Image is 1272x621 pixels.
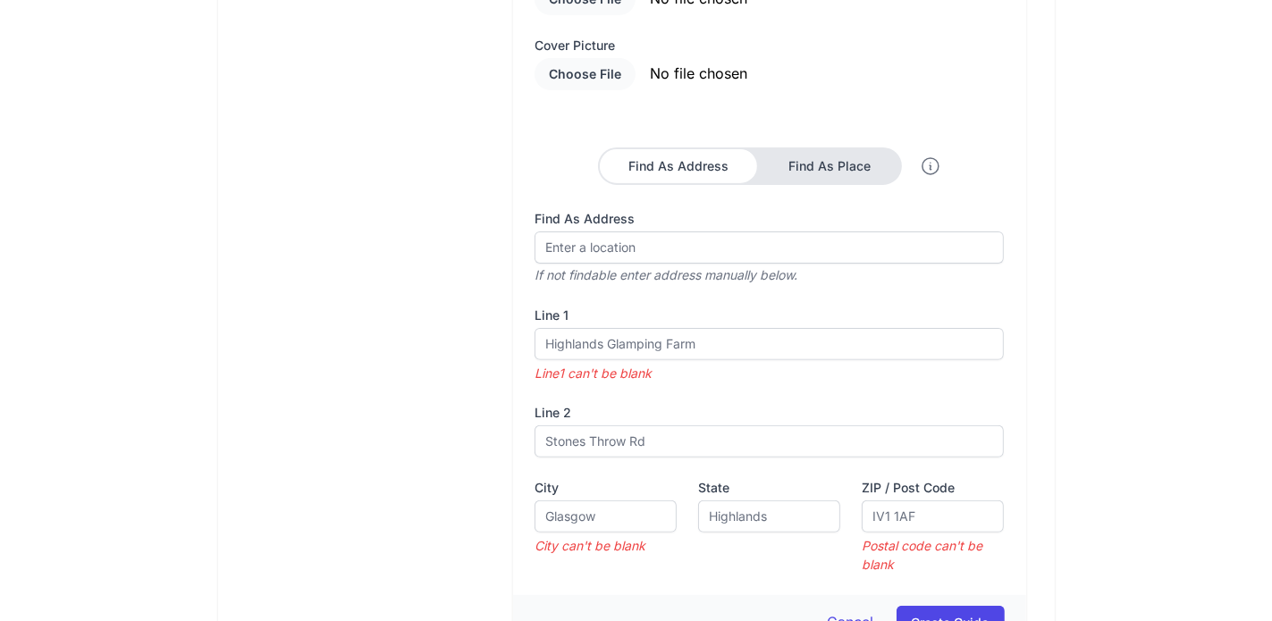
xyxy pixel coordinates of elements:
label: Line 2 [535,404,1004,422]
button: Find As Address [600,149,757,183]
label: City [535,479,677,497]
p: Line1 can't be blank [535,364,1004,382]
button: Find As Place [759,149,900,183]
input: Stones Throw Rd [535,425,1004,457]
label: Cover picture [535,37,1004,55]
input: IV1 1AF [862,500,1004,533]
input: Enter a location [535,231,1004,264]
label: ZIP / Post code [862,479,1004,497]
label: State [698,479,840,497]
i: If not findable enter address manually below. [535,256,797,282]
input: Glasgow [535,500,677,533]
p: Postal code can't be blank [862,536,1004,574]
input: Highlands Glamping Farm [535,328,1004,360]
p: City can't be blank [535,536,677,555]
label: Line 1 [535,306,1004,324]
input: Highlands [698,500,840,533]
label: Find As Address [535,210,1004,228]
